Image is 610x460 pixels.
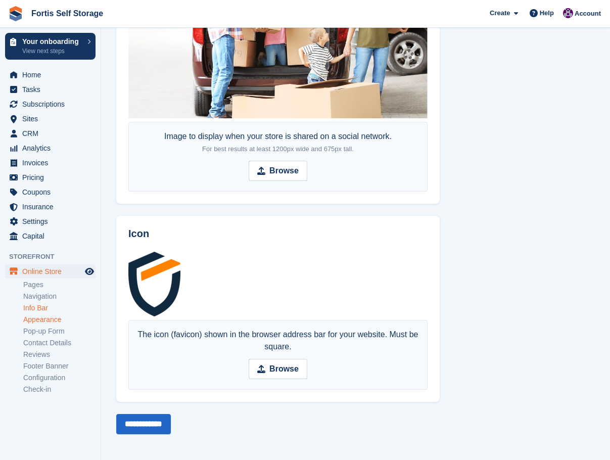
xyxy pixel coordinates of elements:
[23,361,96,371] a: Footer Banner
[202,145,354,153] span: For best results at least 1200px wide and 675px tall.
[490,8,510,18] span: Create
[5,156,96,170] a: menu
[5,185,96,199] a: menu
[22,47,82,56] p: View next steps
[5,97,96,111] a: menu
[5,170,96,185] a: menu
[249,161,307,181] input: Browse
[22,97,83,111] span: Subscriptions
[23,280,96,290] a: Pages
[22,200,83,214] span: Insurance
[83,265,96,278] a: Preview store
[23,338,96,348] a: Contact Details
[128,228,428,240] h2: Icon
[5,33,96,60] a: Your onboarding View next steps
[5,141,96,155] a: menu
[22,141,83,155] span: Analytics
[575,9,601,19] span: Account
[5,200,96,214] a: menu
[5,112,96,126] a: menu
[22,112,83,126] span: Sites
[8,6,23,21] img: stora-icon-8386f47178a22dfd0bd8f6a31ec36ba5ce8667c1dd55bd0f319d3a0aa187defe.svg
[249,359,307,379] input: Browse
[22,264,83,279] span: Online Store
[27,5,107,22] a: Fortis Self Storage
[128,252,180,316] img: Fortis-Favicon.png
[22,68,83,82] span: Home
[134,329,422,353] div: The icon (favicon) shown in the browser address bar for your website. Must be square.
[22,214,83,228] span: Settings
[5,126,96,141] a: menu
[23,292,96,301] a: Navigation
[5,82,96,97] a: menu
[164,130,392,155] div: Image to display when your store is shared on a social network.
[22,156,83,170] span: Invoices
[5,68,96,82] a: menu
[9,252,101,262] span: Storefront
[5,214,96,228] a: menu
[23,327,96,336] a: Pop-up Form
[23,385,96,394] a: Check-in
[563,8,573,18] img: Richard Welch
[269,363,299,375] strong: Browse
[5,229,96,243] a: menu
[22,38,82,45] p: Your onboarding
[22,170,83,185] span: Pricing
[23,350,96,359] a: Reviews
[22,185,83,199] span: Coupons
[23,303,96,313] a: Info Bar
[23,315,96,325] a: Appearance
[22,126,83,141] span: CRM
[269,165,299,177] strong: Browse
[540,8,554,18] span: Help
[5,264,96,279] a: menu
[23,373,96,383] a: Configuration
[22,229,83,243] span: Capital
[22,82,83,97] span: Tasks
